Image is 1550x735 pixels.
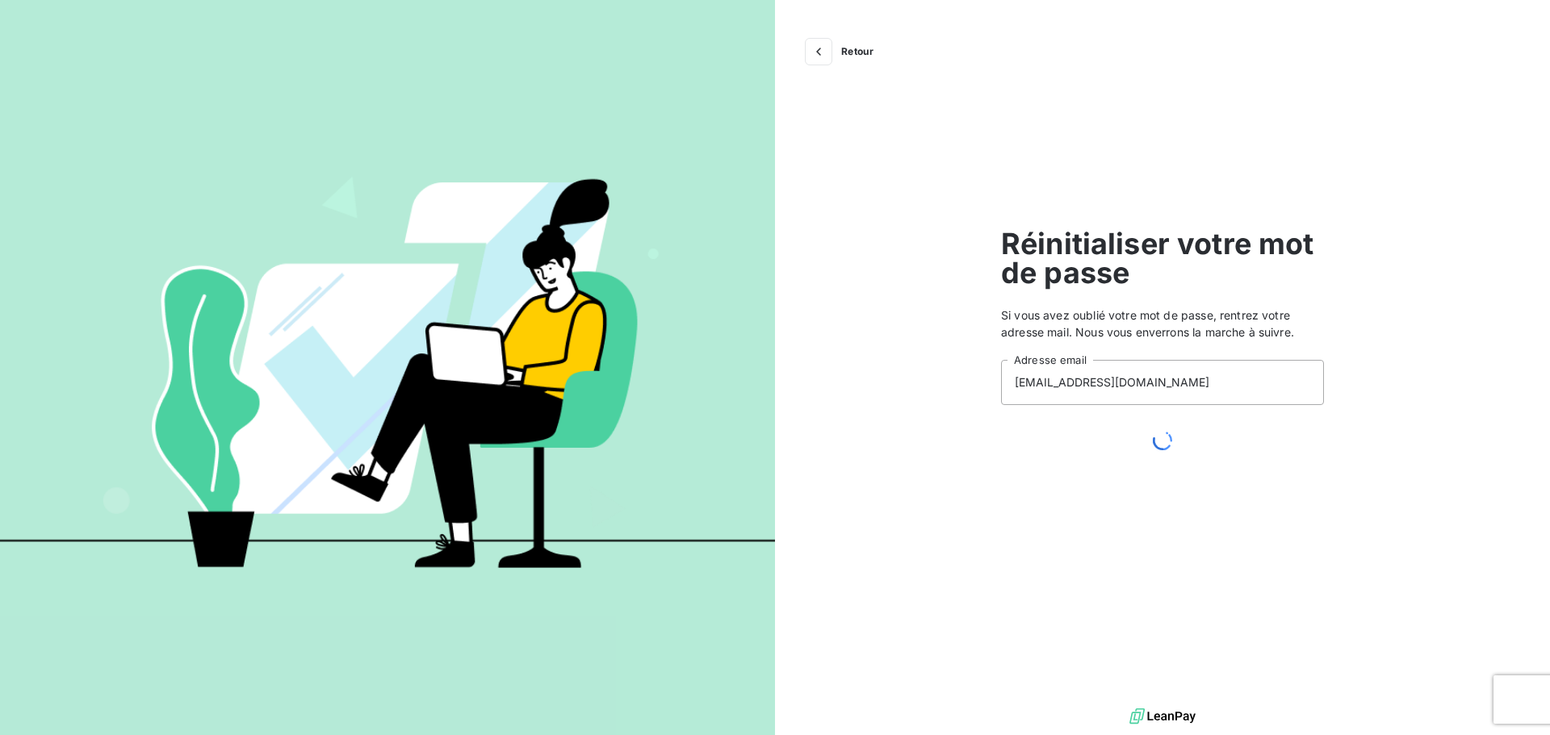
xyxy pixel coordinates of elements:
button: Retour [801,39,886,65]
span: Réinitialiser votre mot de passe [1001,229,1324,287]
span: Retour [841,47,873,56]
img: logo [1129,704,1196,729]
span: Si vous avez oublié votre mot de passe, rentrez votre adresse mail. Nous vous enverrons la marche... [1001,307,1324,340]
input: placeholder [1001,360,1324,405]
